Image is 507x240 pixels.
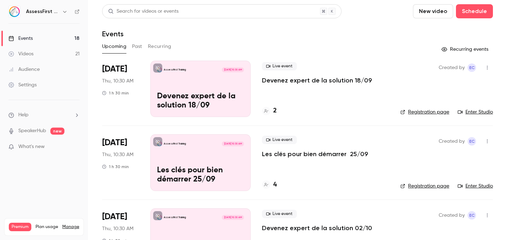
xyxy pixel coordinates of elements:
a: Les clés pour bien démarrer 25/09AssessFirst Training[DATE] 10:30 AMLes clés pour bien démarrer 2... [150,134,251,191]
span: Emmanuelle Cortes [468,63,476,72]
span: What's new [18,143,45,150]
a: Les clés pour bien démarrer 25/09 [262,150,368,158]
a: Manage [62,224,79,230]
button: Past [132,41,142,52]
a: Devenez expert de la solution 18/09 [262,76,372,85]
img: AssessFirst Training [9,6,20,17]
span: [DATE] 10:30 AM [222,215,244,220]
div: Videos [8,50,33,57]
span: EC [469,137,475,146]
div: Events [8,35,33,42]
div: 1 h 30 min [102,90,129,96]
span: Created by [439,63,465,72]
p: Les clés pour bien démarrer 25/09 [157,166,244,184]
span: [DATE] [102,63,127,75]
p: Devenez expert de la solution 18/09 [157,92,244,110]
li: help-dropdown-opener [8,111,80,119]
span: Live event [262,210,297,218]
div: Sep 25 Thu, 10:30 AM (Europe/Paris) [102,134,139,191]
span: Emmanuelle Cortes [468,137,476,146]
span: Premium [9,223,31,231]
button: Schedule [456,4,493,18]
a: Devenez expert de la solution 18/09AssessFirst Training[DATE] 10:30 AMDevenez expert de la soluti... [150,61,251,117]
a: Registration page [400,109,449,116]
span: Created by [439,137,465,146]
h4: 2 [273,106,277,116]
h6: AssessFirst Training [26,8,59,15]
span: [DATE] [102,137,127,148]
div: Audience [8,66,40,73]
a: Enter Studio [458,183,493,190]
span: Thu, 10:30 AM [102,78,133,85]
a: SpeakerHub [18,127,46,135]
iframe: Noticeable Trigger [71,144,80,150]
span: [DATE] 10:30 AM [222,141,244,146]
span: Help [18,111,29,119]
span: Emmanuelle Cortes [468,211,476,220]
a: 4 [262,180,277,190]
span: EC [469,63,475,72]
button: New video [413,4,453,18]
a: 2 [262,106,277,116]
span: EC [469,211,475,220]
span: Live event [262,62,297,70]
span: Thu, 10:30 AM [102,225,133,232]
button: Recurring events [438,44,493,55]
span: [DATE] [102,211,127,222]
div: Settings [8,81,37,88]
p: AssessFirst Training [164,142,186,146]
div: Sep 18 Thu, 10:30 AM (Europe/Paris) [102,61,139,117]
h1: Events [102,30,124,38]
span: Live event [262,136,297,144]
a: Enter Studio [458,109,493,116]
span: Created by [439,211,465,220]
div: 1 h 30 min [102,164,129,170]
span: Thu, 10:30 AM [102,151,133,158]
button: Upcoming [102,41,126,52]
p: AssessFirst Training [164,68,186,72]
p: AssessFirst Training [164,216,186,219]
h4: 4 [273,180,277,190]
span: Plan usage [36,224,58,230]
a: Registration page [400,183,449,190]
a: Devenez expert de la solution 02/10 [262,224,372,232]
button: Recurring [148,41,171,52]
div: Search for videos or events [108,8,179,15]
span: new [50,128,64,135]
span: [DATE] 10:30 AM [222,67,244,72]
